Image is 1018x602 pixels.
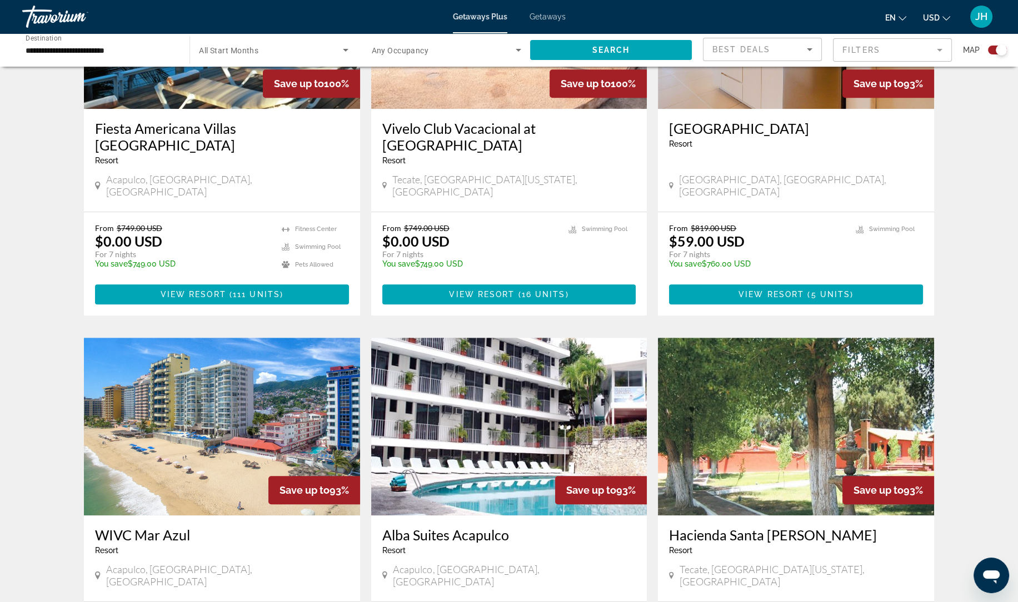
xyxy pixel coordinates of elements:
span: Search [592,46,630,54]
p: $0.00 USD [95,233,162,249]
span: Save up to [561,78,611,89]
span: Swimming Pool [582,225,627,233]
button: View Resort(111 units) [95,284,349,304]
a: WIVC Mar Azul [95,526,349,543]
button: Search [530,40,692,60]
div: 93% [842,476,934,504]
span: Acapulco, [GEOGRAPHIC_DATA], [GEOGRAPHIC_DATA] [106,173,349,198]
span: Pets Allowed [295,261,333,268]
span: en [885,13,896,22]
p: $749.00 USD [382,259,558,268]
div: 93% [842,69,934,98]
a: Hacienda Santa [PERSON_NAME] [669,526,923,543]
img: 5405E01L.jpg [658,338,934,515]
button: Change language [885,9,906,26]
button: Change currency [923,9,950,26]
span: JH [975,11,987,22]
span: Any Occupancy [372,46,429,55]
div: 93% [555,476,647,504]
span: From [382,223,401,233]
span: Save up to [854,78,904,89]
span: From [95,223,114,233]
span: View Resort [161,290,226,299]
span: ( ) [804,290,854,299]
a: Travorium [22,2,133,31]
span: You save [669,259,702,268]
img: 6972E01L.jpg [371,338,647,515]
p: For 7 nights [95,249,271,259]
span: $749.00 USD [404,223,450,233]
span: Resort [95,546,118,555]
span: Acapulco, [GEOGRAPHIC_DATA], [GEOGRAPHIC_DATA] [393,563,636,588]
p: $760.00 USD [669,259,845,268]
span: Fitness Center [295,225,337,233]
a: [GEOGRAPHIC_DATA] [669,120,923,137]
span: Resort [95,156,118,165]
a: Vivelo Club Vacacional at [GEOGRAPHIC_DATA] [382,120,636,153]
img: 6675E01X.jpg [84,338,360,515]
span: Tecate, [GEOGRAPHIC_DATA][US_STATE], [GEOGRAPHIC_DATA] [392,173,636,198]
span: $819.00 USD [691,223,736,233]
span: Map [963,42,980,58]
span: View Resort [738,290,804,299]
span: Best Deals [712,45,770,54]
span: View Resort [449,290,515,299]
span: 16 units [522,290,566,299]
button: User Menu [967,5,996,28]
span: Resort [669,546,692,555]
p: $59.00 USD [669,233,745,249]
span: $749.00 USD [117,223,162,233]
a: Fiesta Americana Villas [GEOGRAPHIC_DATA] [95,120,349,153]
span: Save up to [854,484,904,496]
button: Filter [833,38,952,62]
span: [GEOGRAPHIC_DATA], [GEOGRAPHIC_DATA], [GEOGRAPHIC_DATA] [679,173,923,198]
p: For 7 nights [669,249,845,259]
a: Alba Suites Acapulco [382,526,636,543]
a: Getaways [530,12,566,21]
button: View Resort(5 units) [669,284,923,304]
div: 100% [263,69,360,98]
span: USD [923,13,940,22]
span: 111 units [233,290,280,299]
span: 5 units [811,290,850,299]
span: You save [95,259,128,268]
span: Save up to [280,484,330,496]
p: For 7 nights [382,249,558,259]
span: Resort [382,546,406,555]
mat-select: Sort by [712,43,812,56]
div: 93% [268,476,360,504]
span: Resort [669,139,692,148]
button: View Resort(16 units) [382,284,636,304]
span: Save up to [566,484,616,496]
span: Acapulco, [GEOGRAPHIC_DATA], [GEOGRAPHIC_DATA] [106,563,349,588]
p: $749.00 USD [95,259,271,268]
span: Destination [26,34,62,42]
iframe: Button to launch messaging window [974,558,1009,593]
span: All Start Months [199,46,258,55]
div: 100% [550,69,647,98]
span: You save [382,259,415,268]
a: Getaways Plus [453,12,507,21]
span: Swimming Pool [295,243,341,250]
span: From [669,223,688,233]
p: $0.00 USD [382,233,450,249]
span: ( ) [226,290,283,299]
span: Tecate, [GEOGRAPHIC_DATA][US_STATE], [GEOGRAPHIC_DATA] [680,563,923,588]
span: Resort [382,156,406,165]
span: ( ) [515,290,568,299]
span: Save up to [274,78,324,89]
span: Swimming Pool [869,225,915,233]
